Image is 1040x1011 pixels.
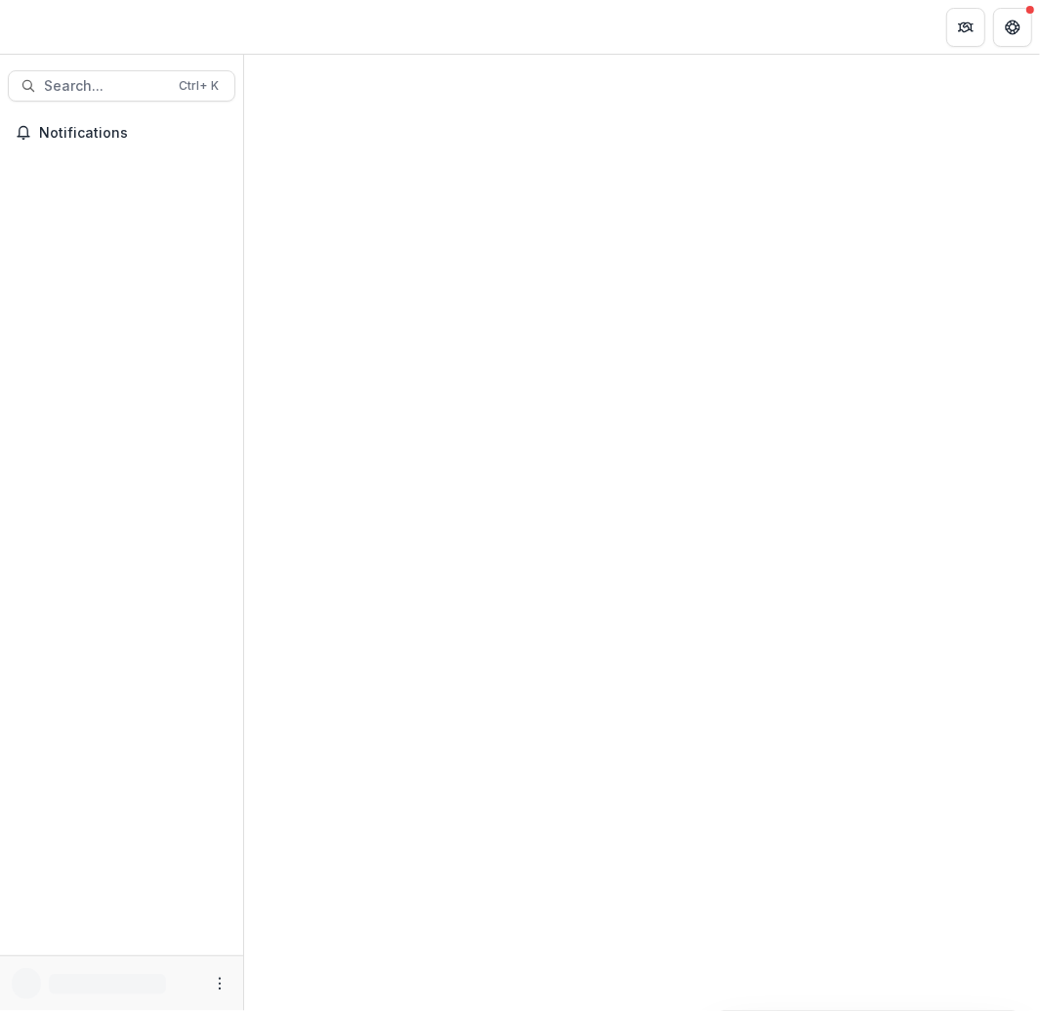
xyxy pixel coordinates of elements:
[946,8,985,47] button: Partners
[993,8,1032,47] button: Get Help
[175,75,223,97] div: Ctrl + K
[44,78,167,95] span: Search...
[8,70,235,102] button: Search...
[8,117,235,148] button: Notifications
[39,125,228,142] span: Notifications
[252,13,335,41] nav: breadcrumb
[208,972,231,995] button: More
